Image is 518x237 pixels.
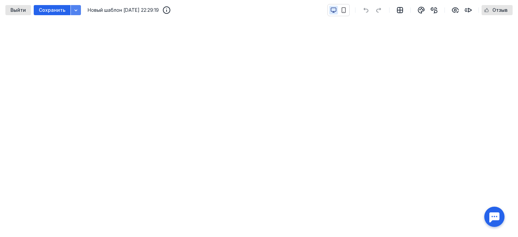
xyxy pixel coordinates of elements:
span: Выйти [10,7,26,13]
span: Отзыв [492,7,508,13]
span: Сохранить [39,7,65,13]
button: Выйти [5,5,31,15]
button: Отзыв [482,5,513,15]
button: Сохранить [34,5,70,15]
span: Новый шаблон [DATE] 22:29:19 [88,7,159,13]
